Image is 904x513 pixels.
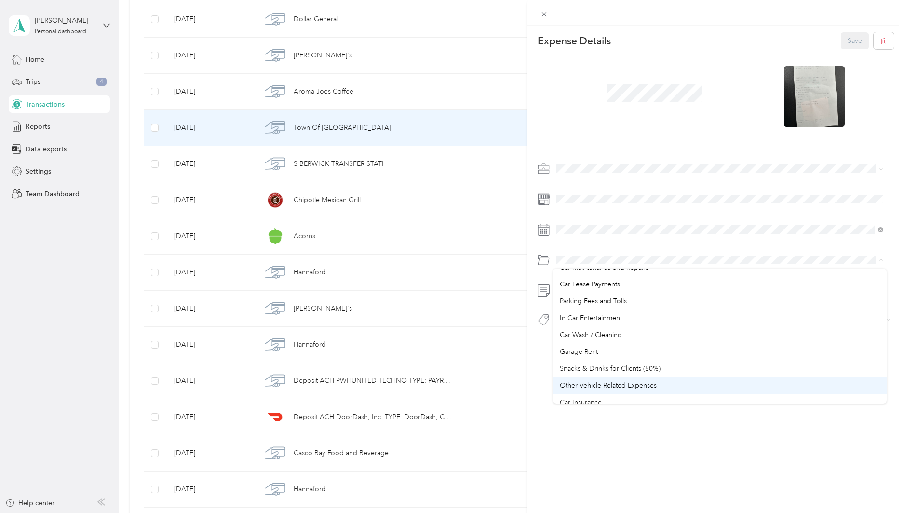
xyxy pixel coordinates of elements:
[560,331,622,339] span: Car Wash / Cleaning
[560,280,620,288] span: Car Lease Payments
[850,459,904,513] iframe: Everlance-gr Chat Button Frame
[538,34,611,48] p: Expense Details
[560,364,661,373] span: Snacks & Drinks for Clients (50%)
[560,297,627,305] span: Parking Fees and Tolls
[560,314,622,322] span: In Car Entertainment
[560,381,657,390] span: Other Vehicle Related Expenses
[560,348,598,356] span: Garage Rent
[560,398,602,406] span: Car Insurance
